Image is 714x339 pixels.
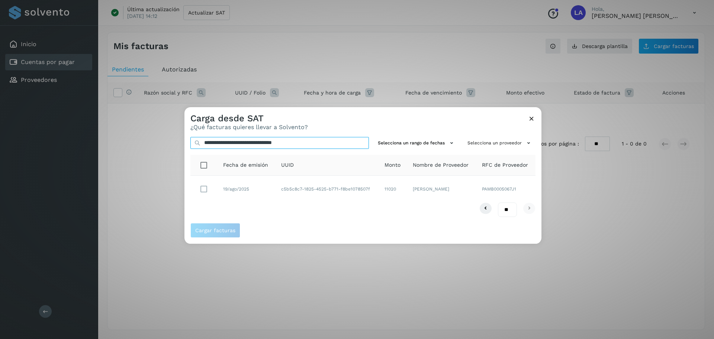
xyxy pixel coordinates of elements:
[413,161,469,169] span: Nombre de Proveedor
[190,113,308,124] h3: Carga desde SAT
[281,161,294,169] span: UUID
[464,137,535,149] button: Selecciona un proveedor
[195,228,235,233] span: Cargar facturas
[407,176,476,202] td: [PERSON_NAME]
[190,124,308,131] p: ¿Qué facturas quieres llevar a Solvento?
[379,176,407,202] td: 11020
[217,176,275,202] td: 19/ago/2025
[482,161,528,169] span: RFC de Proveedor
[375,137,459,149] button: Selecciona un rango de fechas
[275,176,378,202] td: c5b5c8c7-1825-4525-b771-f8be1078507f
[223,161,268,169] span: Fecha de emisión
[476,176,535,202] td: PAMB0005067J1
[385,161,401,169] span: Monto
[190,223,240,238] button: Cargar facturas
